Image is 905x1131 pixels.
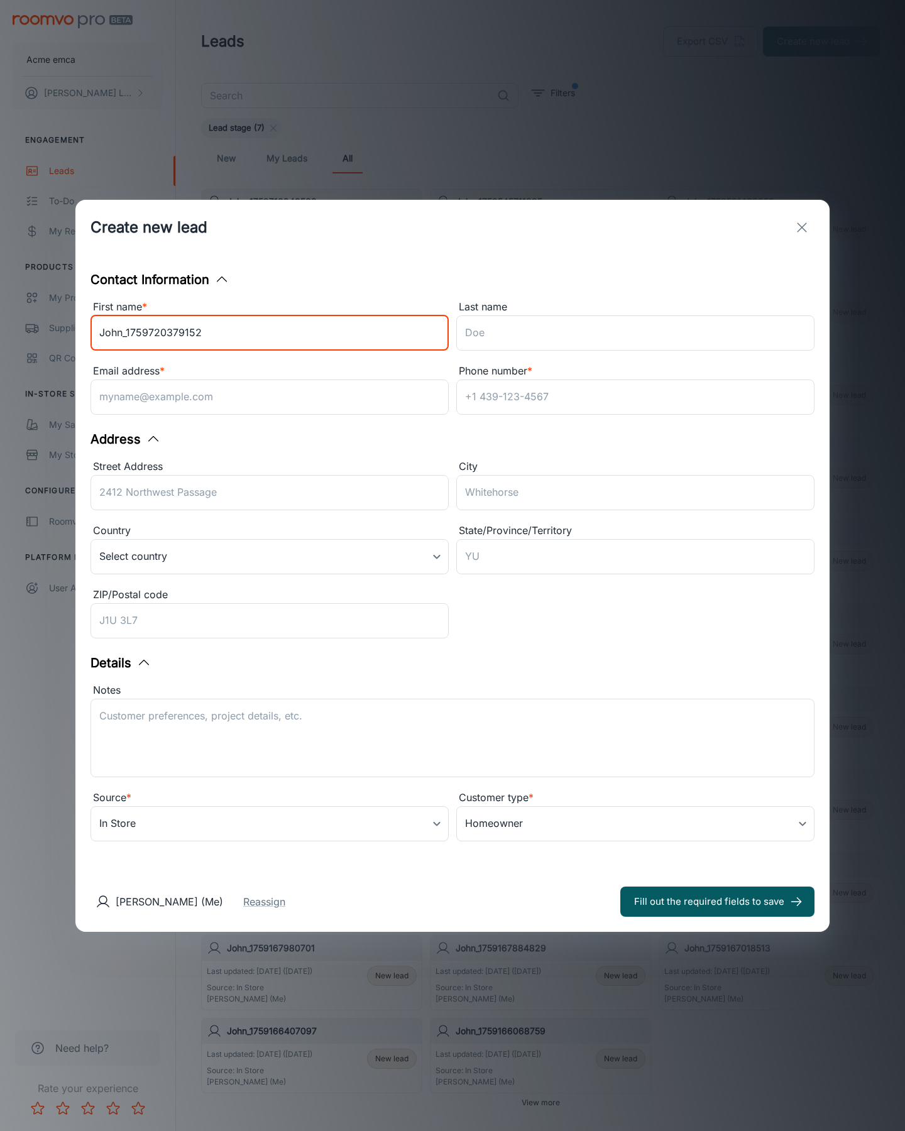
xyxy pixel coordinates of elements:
button: Reassign [243,894,285,909]
div: Customer type [456,790,814,806]
div: Country [90,523,449,539]
input: +1 439-123-4567 [456,380,814,415]
div: Last name [456,299,814,315]
div: ZIP/Postal code [90,587,449,603]
div: Source [90,790,449,806]
h1: Create new lead [90,216,207,239]
div: Email address [90,363,449,380]
button: Address [90,430,161,449]
div: Street Address [90,459,449,475]
div: City [456,459,814,475]
div: First name [90,299,449,315]
div: In Store [90,806,449,841]
div: Notes [90,682,814,699]
input: Doe [456,315,814,351]
input: John [90,315,449,351]
div: Homeowner [456,806,814,841]
div: Select country [90,539,449,574]
button: exit [789,215,814,240]
div: State/Province/Territory [456,523,814,539]
input: J1U 3L7 [90,603,449,638]
button: Contact Information [90,270,229,289]
div: Phone number [456,363,814,380]
input: 2412 Northwest Passage [90,475,449,510]
input: Whitehorse [456,475,814,510]
button: Fill out the required fields to save [620,887,814,917]
input: YU [456,539,814,574]
input: myname@example.com [90,380,449,415]
button: Details [90,653,151,672]
p: [PERSON_NAME] (Me) [116,894,223,909]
